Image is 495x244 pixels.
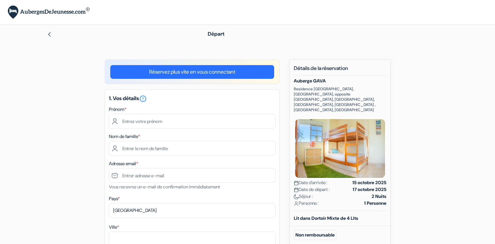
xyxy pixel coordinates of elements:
[109,141,275,156] input: Entrer le nom de famille
[294,186,330,193] span: Date de départ :
[139,95,147,102] a: error_outline
[8,6,90,19] img: AubergesDeJeunesse.com
[294,179,327,186] span: Date d'arrivée :
[109,95,275,103] h5: 1. Vos détails
[364,200,386,207] strong: 1 Personne
[109,224,119,231] label: Ville
[110,65,274,79] a: Réservez plus vite en vous connectant
[294,187,299,192] img: calendar.svg
[294,201,299,206] img: user_icon.svg
[109,133,140,140] label: Nom de famille
[372,193,386,200] strong: 2 Nuits
[109,160,138,167] label: Adresse email
[294,200,319,207] span: Personne :
[352,179,386,186] strong: 15 octobre 2025
[294,194,299,199] img: moon.svg
[294,78,386,84] h5: Auberge GAVA
[294,181,299,185] img: calendar.svg
[208,30,224,37] span: Départ
[294,193,313,200] span: Séjour :
[294,215,358,221] b: Lit dans Dortoir Mixte de 4 Lits
[109,106,126,113] label: Prénom
[353,186,386,193] strong: 17 octobre 2025
[47,32,52,37] img: left_arrow.svg
[109,195,120,202] label: Pays
[109,184,220,190] small: Vous recevrez un e-mail de confirmation immédiatement
[294,230,336,240] small: Non remboursable
[109,114,275,129] input: Entrez votre prénom
[139,95,147,103] i: error_outline
[109,168,275,183] input: Entrer adresse e-mail
[294,86,386,113] p: Residence [GEOGRAPHIC_DATA], [GEOGRAPHIC_DATA], opposite [GEOGRAPHIC_DATA], [GEOGRAPHIC_DATA], [G...
[294,65,386,76] h5: Détails de la réservation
